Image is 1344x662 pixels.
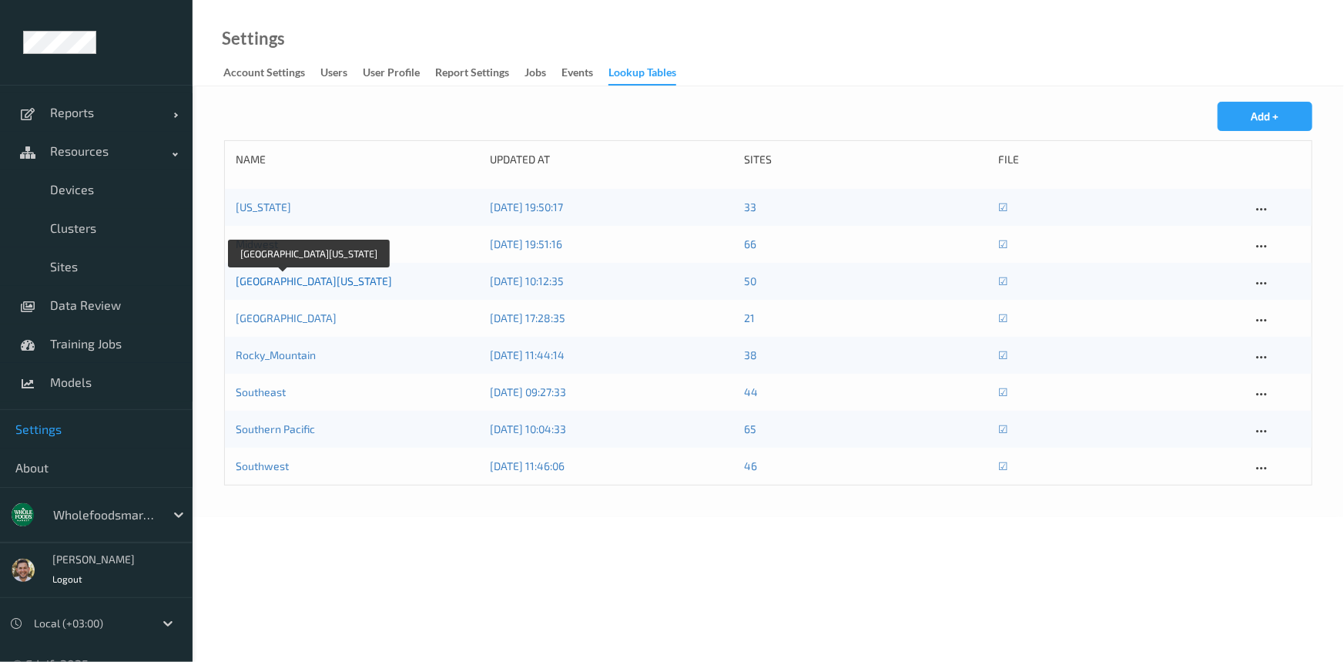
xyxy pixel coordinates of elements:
a: 21 [744,311,755,324]
a: [GEOGRAPHIC_DATA] [236,311,337,324]
div: Name [236,152,479,167]
a: Rocky_Mountain [236,348,316,361]
a: ☑ [998,274,1008,287]
a: 65 [744,422,756,435]
a: [DATE] 11:46:06 [490,459,565,472]
div: users [320,65,347,84]
div: Updated At [490,152,733,167]
div: Sites [744,152,987,167]
a: Lookup Tables [608,62,692,86]
a: [DATE] 19:51:16 [490,237,562,250]
div: Report Settings [435,65,509,84]
a: Midwest [236,237,278,250]
a: Southeast [236,385,286,398]
a: [DATE] 17:28:35 [490,311,565,324]
a: Jobs [525,62,561,84]
a: Settings [222,31,285,46]
div: Account Settings [223,65,305,84]
a: users [320,62,363,84]
a: ☑ [998,422,1008,435]
a: Account Settings [223,62,320,84]
a: 66 [744,237,756,250]
a: 38 [744,348,757,361]
a: ☑ [998,311,1008,324]
div: Jobs [525,65,546,84]
a: [DATE] 09:27:33 [490,385,566,398]
a: ☑ [998,459,1008,472]
a: 46 [744,459,757,472]
div: Lookup Tables [608,65,676,86]
a: events [561,62,608,84]
a: [US_STATE] [236,200,291,213]
a: 44 [744,385,758,398]
button: Add + [1218,102,1312,131]
a: [DATE] 19:50:17 [490,200,563,213]
a: Report Settings [435,62,525,84]
a: ☑ [998,200,1008,213]
a: ☑ [998,237,1008,250]
div: User Profile [363,65,420,84]
a: [DATE] 10:12:35 [490,274,564,287]
a: Southern Pacific [236,422,315,435]
a: ☑ [998,348,1008,361]
a: [DATE] 11:44:14 [490,348,565,361]
div: events [561,65,593,84]
a: Add + [1218,109,1312,123]
a: Southwest [236,459,289,472]
div: File [998,152,1242,167]
a: 50 [744,274,756,287]
a: User Profile [363,62,435,84]
a: ☑ [998,385,1008,398]
a: [GEOGRAPHIC_DATA][US_STATE] [236,274,392,287]
a: 33 [744,200,756,213]
a: [DATE] 10:04:33 [490,422,566,435]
